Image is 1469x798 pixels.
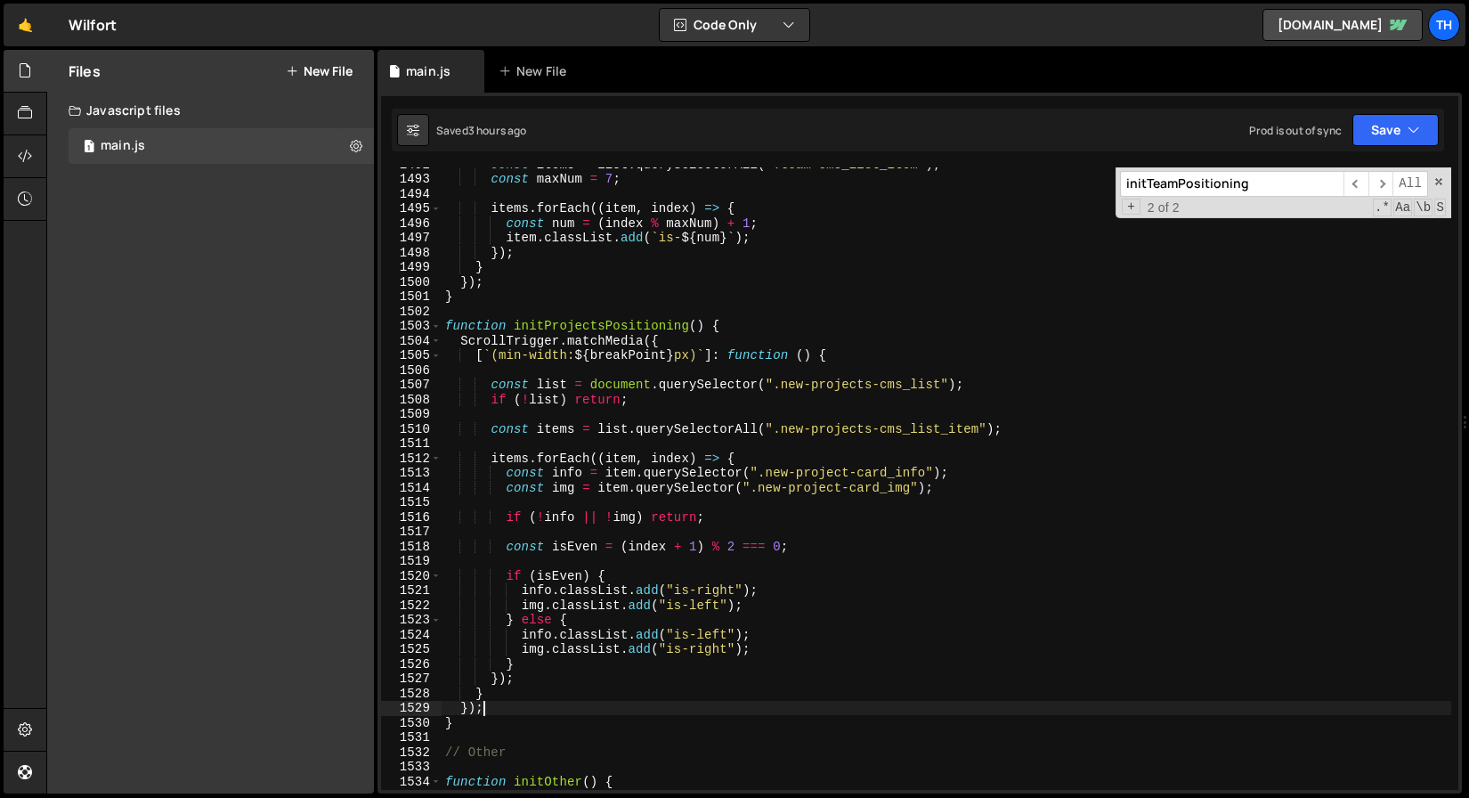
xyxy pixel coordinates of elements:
[1343,171,1368,197] span: ​
[660,9,809,41] button: Code Only
[1262,9,1423,41] a: [DOMAIN_NAME]
[286,64,353,78] button: New File
[1140,200,1187,216] span: 2 of 2
[101,138,145,154] div: main.js
[1122,199,1140,216] span: Toggle Replace mode
[381,201,442,216] div: 1495
[381,745,442,761] div: 1532
[381,187,442,202] div: 1494
[381,657,442,672] div: 1526
[381,363,442,379] div: 1506
[381,481,442,496] div: 1514
[381,216,442,232] div: 1496
[381,378,442,393] div: 1507
[381,775,442,790] div: 1534
[381,436,442,452] div: 1511
[381,701,442,716] div: 1529
[1373,199,1392,216] span: RegExp Search
[381,452,442,467] div: 1512
[381,260,442,275] div: 1499
[1352,114,1439,146] button: Save
[381,422,442,437] div: 1510
[381,540,442,555] div: 1518
[69,61,101,81] h2: Files
[1414,199,1432,216] span: Whole Word Search
[1368,171,1393,197] span: ​
[381,289,442,305] div: 1501
[381,525,442,540] div: 1517
[381,407,442,422] div: 1509
[381,305,442,320] div: 1502
[381,510,442,525] div: 1516
[436,123,527,138] div: Saved
[381,246,442,261] div: 1498
[381,393,442,408] div: 1508
[381,466,442,481] div: 1513
[381,554,442,569] div: 1519
[1428,9,1460,41] a: Th
[381,334,442,349] div: 1504
[381,569,442,584] div: 1520
[381,231,442,246] div: 1497
[69,128,374,164] div: 16468/44594.js
[381,319,442,334] div: 1503
[4,4,47,46] a: 🤙
[499,62,573,80] div: New File
[406,62,450,80] div: main.js
[1120,171,1343,197] input: Search for
[381,716,442,731] div: 1530
[381,598,442,614] div: 1522
[1249,123,1342,138] div: Prod is out of sync
[381,583,442,598] div: 1521
[381,730,442,745] div: 1531
[47,93,374,128] div: Javascript files
[381,687,442,702] div: 1528
[381,348,442,363] div: 1505
[84,141,94,155] span: 1
[381,613,442,628] div: 1523
[1393,199,1412,216] span: CaseSensitive Search
[381,172,442,187] div: 1493
[381,642,442,657] div: 1525
[381,760,442,775] div: 1533
[381,495,442,510] div: 1515
[468,123,527,138] div: 3 hours ago
[69,14,117,36] div: Wilfort
[381,672,442,687] div: 1527
[1434,199,1446,216] span: Search In Selection
[381,275,442,290] div: 1500
[1392,171,1428,197] span: Alt-Enter
[381,628,442,643] div: 1524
